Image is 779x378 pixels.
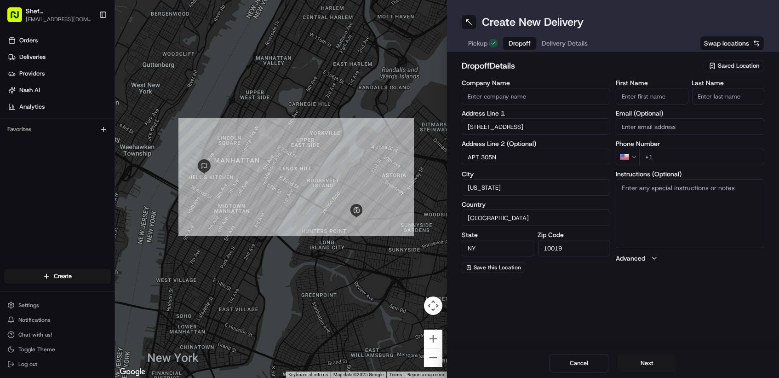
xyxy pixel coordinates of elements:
[54,272,72,280] span: Create
[4,99,115,114] a: Analytics
[4,358,111,371] button: Log out
[4,328,111,341] button: Chat with us!
[4,299,111,312] button: Settings
[509,39,531,48] span: Dropoff
[29,141,98,149] span: Wisdom [PERSON_NAME]
[462,140,610,147] label: Address Line 2 (Optional)
[26,16,92,23] button: [EMAIL_ADDRESS][DOMAIN_NAME]
[704,39,749,48] span: Swap locations
[538,240,611,256] input: Enter zip code
[542,39,588,48] span: Delivery Details
[143,116,167,128] button: See all
[639,149,764,165] input: Enter phone number
[18,331,52,338] span: Chat with us!
[4,83,115,98] a: Nash AI
[18,167,26,174] img: 1736555255976-a54dd68f-1ca7-489b-9aae-adbdc363a1c4
[9,35,167,50] p: Welcome 👋
[81,166,100,174] span: [DATE]
[41,87,151,96] div: Start new chat
[19,70,45,78] span: Providers
[9,8,28,26] img: Nash
[24,58,152,68] input: Clear
[9,87,26,103] img: 1736555255976-a54dd68f-1ca7-489b-9aae-adbdc363a1c4
[424,349,442,367] button: Zoom out
[4,33,115,48] a: Orders
[19,103,45,111] span: Analytics
[704,59,764,72] button: Saved Location
[616,254,764,263] button: Advanced
[18,302,39,309] span: Settings
[550,354,608,372] button: Cancel
[288,372,328,378] button: Keyboard shortcuts
[468,39,487,48] span: Pickup
[78,205,85,213] div: 💻
[19,36,38,45] span: Orders
[19,87,36,103] img: 1755196953914-cd9d9cba-b7f7-46ee-b6f5-75ff69acacf5
[105,141,124,149] span: [DATE]
[462,149,610,165] input: Apartment, suite, unit, etc.
[692,80,765,86] label: Last Name
[9,133,24,151] img: Wisdom Oko
[19,53,46,61] span: Deliveries
[333,372,384,377] span: Map data ©2025 Google
[18,361,37,368] span: Log out
[4,314,111,326] button: Notifications
[424,297,442,315] button: Map camera controls
[462,88,610,105] input: Enter company name
[618,354,676,372] button: Next
[76,166,80,174] span: •
[117,366,148,378] a: Open this area in Google Maps (opens a new window)
[6,201,74,217] a: 📗Knowledge Base
[474,264,521,271] span: Save this Location
[424,330,442,348] button: Zoom in
[26,6,92,16] button: Shef [GEOGRAPHIC_DATA]
[18,346,55,353] span: Toggle Theme
[462,171,610,177] label: City
[18,204,70,214] span: Knowledge Base
[389,372,402,377] a: Terms
[9,205,17,213] div: 📗
[692,88,765,105] input: Enter last name
[616,118,764,135] input: Enter email address
[117,366,148,378] img: Google
[462,240,534,256] input: Enter state
[9,157,24,172] img: Masood Aslam
[616,88,688,105] input: Enter first name
[4,122,111,137] div: Favorites
[616,110,764,116] label: Email (Optional)
[65,227,111,234] a: Powered byPylon
[462,179,610,196] input: Enter city
[4,343,111,356] button: Toggle Theme
[4,4,95,26] button: Shef [GEOGRAPHIC_DATA][EMAIL_ADDRESS][DOMAIN_NAME]
[18,316,51,324] span: Notifications
[92,227,111,234] span: Pylon
[4,50,115,64] a: Deliveries
[41,96,126,103] div: We're available if you need us!
[462,201,610,208] label: Country
[462,209,610,226] input: Enter country
[616,80,688,86] label: First Name
[462,59,698,72] h2: dropoff Details
[4,269,111,284] button: Create
[9,118,59,126] div: Past conversations
[19,86,40,94] span: Nash AI
[407,372,444,377] a: Report a map error
[538,232,611,238] label: Zip Code
[718,62,759,70] span: Saved Location
[462,110,610,116] label: Address Line 1
[616,140,764,147] label: Phone Number
[100,141,103,149] span: •
[156,89,167,100] button: Start new chat
[616,171,764,177] label: Instructions (Optional)
[700,36,764,51] button: Swap locations
[462,232,534,238] label: State
[462,80,610,86] label: Company Name
[482,15,584,29] h1: Create New Delivery
[29,166,74,174] span: [PERSON_NAME]
[462,118,610,135] input: Enter address
[18,142,26,149] img: 1736555255976-a54dd68f-1ca7-489b-9aae-adbdc363a1c4
[74,201,151,217] a: 💻API Documentation
[616,254,645,263] label: Advanced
